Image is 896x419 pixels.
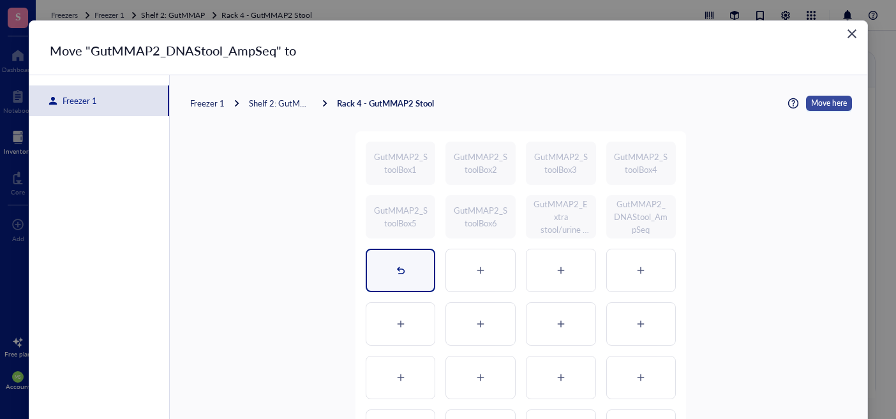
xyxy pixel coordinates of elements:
span: Move here [811,96,847,111]
button: Move here [806,96,852,111]
div: Freezer 1 [57,95,97,107]
span: Close [842,34,862,49]
button: Close [842,31,862,52]
div: Move "GutMMAP2_DNAStool_AmpSeq" to [50,41,826,59]
div: Shelf 2: GutMMAP [249,98,313,109]
div: Rack 4 - GutMMAP2 Stool [337,98,434,109]
div: Freezer 1 [190,98,225,109]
